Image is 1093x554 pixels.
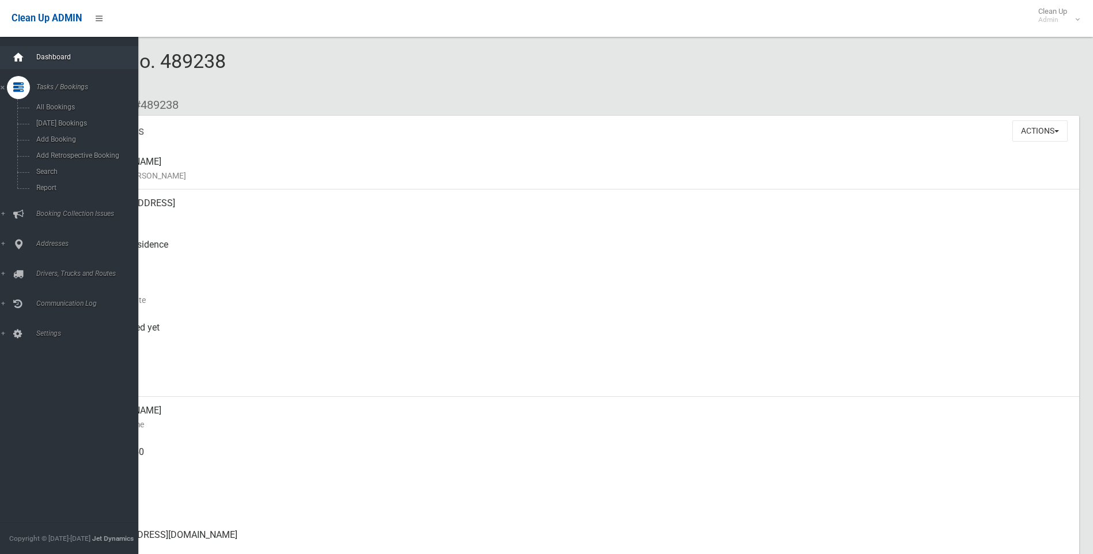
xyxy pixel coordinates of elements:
span: Clean Up [1033,7,1079,24]
span: Add Booking [33,135,137,143]
div: [PERSON_NAME] [92,148,1070,189]
span: Copyright © [DATE]-[DATE] [9,534,90,542]
span: [DATE] Bookings [33,119,137,127]
span: Tasks / Bookings [33,83,147,91]
li: #489238 [126,94,179,116]
small: Zone [92,376,1070,390]
small: Collection Date [92,293,1070,307]
div: 0408457650 [92,438,1070,480]
span: All Bookings [33,103,137,111]
small: Admin [1038,16,1067,24]
span: Booking Collection Issues [33,210,147,218]
small: Landline [92,500,1070,514]
span: Search [33,168,137,176]
small: Address [92,210,1070,224]
div: Not collected yet [92,314,1070,355]
small: Pickup Point [92,252,1070,265]
span: Add Retrospective Booking [33,151,137,160]
button: Actions [1012,120,1068,142]
span: Report [33,184,137,192]
span: Settings [33,329,147,337]
span: Booking No. 489238 [51,50,226,94]
div: Front of Residence [92,231,1070,272]
small: Name of [PERSON_NAME] [92,169,1070,183]
span: Clean Up ADMIN [12,13,82,24]
span: Dashboard [33,53,147,61]
div: [DATE] [92,355,1070,397]
div: [DATE] [92,272,1070,314]
span: Drivers, Trucks and Routes [33,270,147,278]
div: None given [92,480,1070,521]
small: Mobile [92,459,1070,473]
div: [PERSON_NAME] [92,397,1070,438]
small: Contact Name [92,418,1070,431]
strong: Jet Dynamics [92,534,134,542]
span: Communication Log [33,299,147,308]
div: [STREET_ADDRESS] [92,189,1070,231]
span: Addresses [33,240,147,248]
small: Collected At [92,335,1070,348]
